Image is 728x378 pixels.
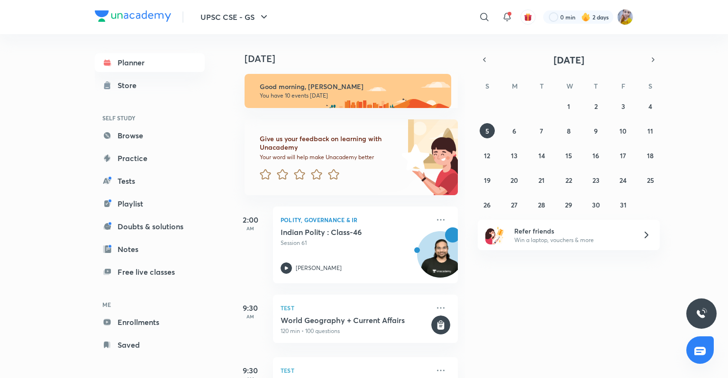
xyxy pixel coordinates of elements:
[245,74,451,108] img: morning
[592,200,600,209] abbr: October 30, 2025
[507,172,522,188] button: October 20, 2025
[231,365,269,376] h5: 9:30
[484,151,490,160] abbr: October 12, 2025
[485,81,489,90] abbr: Sunday
[616,148,631,163] button: October 17, 2025
[484,176,491,185] abbr: October 19, 2025
[534,172,549,188] button: October 21, 2025
[643,123,658,138] button: October 11, 2025
[483,200,491,209] abbr: October 26, 2025
[643,99,658,114] button: October 4, 2025
[647,176,654,185] abbr: October 25, 2025
[260,82,443,91] h6: Good morning, [PERSON_NAME]
[647,151,654,160] abbr: October 18, 2025
[616,123,631,138] button: October 10, 2025
[95,240,205,259] a: Notes
[561,172,576,188] button: October 22, 2025
[480,197,495,212] button: October 26, 2025
[118,80,142,91] div: Store
[95,217,205,236] a: Doubts & solutions
[565,200,572,209] abbr: October 29, 2025
[95,76,205,95] a: Store
[281,227,399,237] h5: Indian Polity : Class-46
[296,264,342,272] p: [PERSON_NAME]
[619,176,627,185] abbr: October 24, 2025
[648,81,652,90] abbr: Saturday
[418,236,463,282] img: Avatar
[534,197,549,212] button: October 28, 2025
[592,176,600,185] abbr: October 23, 2025
[594,102,598,111] abbr: October 2, 2025
[511,200,518,209] abbr: October 27, 2025
[621,102,625,111] abbr: October 3, 2025
[616,172,631,188] button: October 24, 2025
[565,151,572,160] abbr: October 15, 2025
[643,148,658,163] button: October 18, 2025
[594,126,598,135] abbr: October 9, 2025
[260,153,398,161] p: Your word will help make Unacademy better
[647,126,653,135] abbr: October 11, 2025
[281,239,429,247] p: Session 61
[620,200,627,209] abbr: October 31, 2025
[95,10,171,24] a: Company Logo
[617,9,633,25] img: komal kumari
[507,123,522,138] button: October 6, 2025
[643,172,658,188] button: October 25, 2025
[95,194,205,213] a: Playlist
[260,92,443,99] p: You have 10 events [DATE]
[95,313,205,332] a: Enrollments
[231,302,269,314] h5: 9:30
[245,53,467,64] h4: [DATE]
[588,148,603,163] button: October 16, 2025
[195,8,275,27] button: UPSC CSE - GS
[520,9,536,25] button: avatar
[95,126,205,145] a: Browse
[588,197,603,212] button: October 30, 2025
[592,151,599,160] abbr: October 16, 2025
[95,53,205,72] a: Planner
[616,197,631,212] button: October 31, 2025
[281,214,429,225] p: Polity, Governance & IR
[512,81,518,90] abbr: Monday
[512,126,516,135] abbr: October 6, 2025
[534,123,549,138] button: October 7, 2025
[485,225,504,244] img: referral
[561,99,576,114] button: October 1, 2025
[281,302,429,314] p: Test
[95,10,171,22] img: Company Logo
[616,99,631,114] button: October 3, 2025
[538,176,545,185] abbr: October 21, 2025
[561,123,576,138] button: October 8, 2025
[480,172,495,188] button: October 19, 2025
[534,148,549,163] button: October 14, 2025
[281,365,429,376] p: Test
[538,151,545,160] abbr: October 14, 2025
[281,327,429,335] p: 120 min • 100 questions
[231,214,269,225] h5: 2:00
[514,236,631,244] p: Win a laptop, vouchers & more
[510,176,518,185] abbr: October 20, 2025
[620,151,626,160] abbr: October 17, 2025
[485,126,489,135] abbr: October 5, 2025
[540,81,544,90] abbr: Tuesday
[567,126,571,135] abbr: October 8, 2025
[621,81,625,90] abbr: Friday
[561,197,576,212] button: October 29, 2025
[514,226,631,236] h6: Refer friends
[619,126,627,135] abbr: October 10, 2025
[480,123,495,138] button: October 5, 2025
[648,102,652,111] abbr: October 4, 2025
[507,148,522,163] button: October 13, 2025
[480,148,495,163] button: October 12, 2025
[594,81,598,90] abbr: Thursday
[554,54,584,66] span: [DATE]
[260,135,398,152] h6: Give us your feedback on learning with Unacademy
[369,119,458,195] img: feedback_image
[95,171,205,190] a: Tests
[491,53,646,66] button: [DATE]
[231,225,269,231] p: AM
[588,123,603,138] button: October 9, 2025
[524,13,532,21] img: avatar
[581,12,591,22] img: streak
[511,151,518,160] abbr: October 13, 2025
